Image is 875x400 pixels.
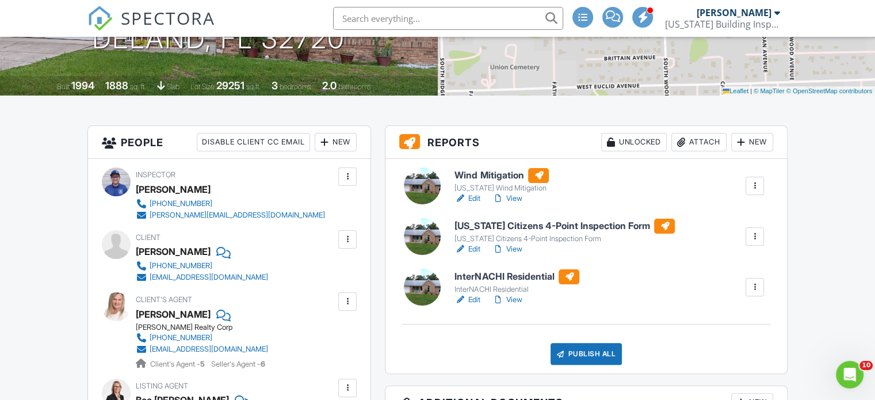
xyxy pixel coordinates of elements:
span: slab [167,82,179,91]
a: [EMAIL_ADDRESS][DOMAIN_NAME] [136,272,268,283]
a: Leaflet [723,87,748,94]
h6: Wind Mitigation [454,168,549,183]
div: [US_STATE] Wind Mitigation [454,184,549,193]
a: Edit [454,294,480,306]
a: Edit [454,193,480,204]
div: Florida Building Inspectorz [665,18,780,30]
span: 10 [859,361,873,370]
span: Client [136,233,161,242]
span: sq. ft. [130,82,146,91]
div: Unlocked [601,133,667,151]
a: View [492,193,522,204]
a: View [492,294,522,306]
span: Listing Agent [136,382,188,390]
span: Inspector [136,170,175,179]
div: 29251 [216,79,244,92]
span: Client's Agent - [150,360,207,368]
span: Seller's Agent - [211,360,265,368]
div: New [315,133,357,151]
a: [PHONE_NUMBER] [136,198,325,209]
a: InterNACHI Residential InterNACHI Residential [454,269,579,295]
iframe: Intercom live chat [836,361,863,388]
span: Client's Agent [136,295,192,304]
a: View [492,243,522,255]
span: bathrooms [338,82,371,91]
div: 2.0 [322,79,337,92]
a: [US_STATE] Citizens 4-Point Inspection Form [US_STATE] Citizens 4-Point Inspection Form [454,219,675,244]
a: Edit [454,243,480,255]
span: SPECTORA [121,6,215,30]
span: bedrooms [280,82,311,91]
a: © MapTiler [754,87,785,94]
h6: InterNACHI Residential [454,269,579,284]
strong: 6 [261,360,265,368]
div: [PERSON_NAME] [697,7,771,18]
div: [EMAIL_ADDRESS][DOMAIN_NAME] [150,345,268,354]
div: 3 [272,79,278,92]
span: | [750,87,752,94]
div: InterNACHI Residential [454,285,579,294]
a: [EMAIL_ADDRESS][DOMAIN_NAME] [136,344,268,355]
h3: People [88,126,370,159]
div: [PHONE_NUMBER] [150,261,212,271]
span: Built [57,82,70,91]
div: [PERSON_NAME] [136,243,211,260]
div: Disable Client CC Email [197,133,310,151]
div: Publish All [551,343,622,365]
h6: [US_STATE] Citizens 4-Point Inspection Form [454,219,675,234]
strong: 5 [200,360,205,368]
div: [EMAIL_ADDRESS][DOMAIN_NAME] [150,273,268,282]
div: [PERSON_NAME] Realty Corp [136,323,277,332]
div: Attach [671,133,727,151]
span: sq.ft. [246,82,261,91]
div: [PHONE_NUMBER] [150,333,212,342]
a: [PERSON_NAME][EMAIL_ADDRESS][DOMAIN_NAME] [136,209,325,221]
span: Lot Size [190,82,215,91]
a: [PHONE_NUMBER] [136,260,268,272]
a: [PHONE_NUMBER] [136,332,268,344]
div: [US_STATE] Citizens 4-Point Inspection Form [454,234,675,243]
div: New [731,133,773,151]
input: Search everything... [333,7,563,30]
div: [PERSON_NAME][EMAIL_ADDRESS][DOMAIN_NAME] [150,211,325,220]
a: Wind Mitigation [US_STATE] Wind Mitigation [454,168,549,193]
a: © OpenStreetMap contributors [786,87,872,94]
div: [PERSON_NAME] [136,306,211,323]
img: The Best Home Inspection Software - Spectora [87,6,113,31]
div: [PHONE_NUMBER] [150,199,212,208]
div: 1888 [105,79,128,92]
div: [PERSON_NAME] [136,181,211,198]
a: SPECTORA [87,16,215,40]
h3: Reports [385,126,787,159]
div: 1994 [71,79,94,92]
